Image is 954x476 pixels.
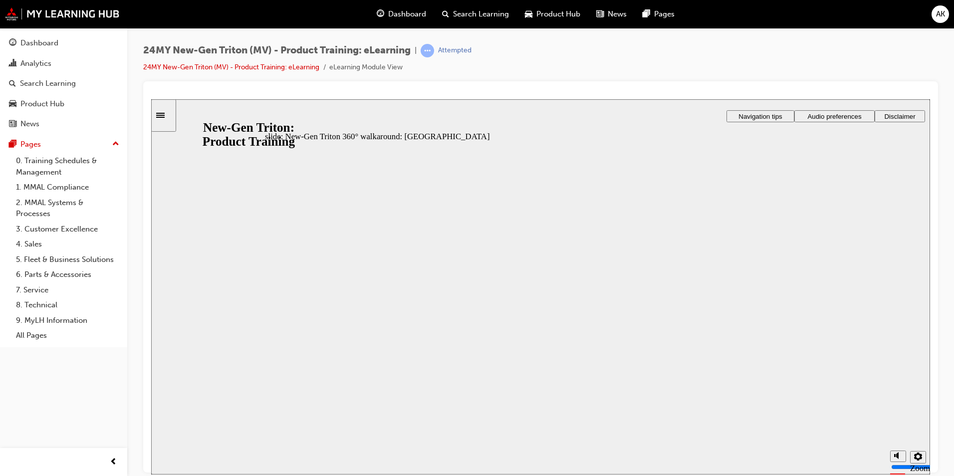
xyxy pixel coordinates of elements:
[388,8,426,20] span: Dashboard
[20,58,51,69] div: Analytics
[9,120,16,129] span: news-icon
[643,8,650,20] span: pages-icon
[20,98,64,110] div: Product Hub
[608,8,627,20] span: News
[654,8,675,20] span: Pages
[438,46,472,55] div: Attempted
[421,44,434,57] span: learningRecordVerb_ATTEMPT-icon
[635,4,683,24] a: pages-iconPages
[759,352,775,364] button: Settings
[643,11,723,23] button: Audio preferences
[12,313,123,328] a: 9. MyLH Information
[377,8,384,20] span: guage-icon
[740,364,804,372] input: volume
[442,8,449,20] span: search-icon
[4,54,123,73] a: Analytics
[434,4,517,24] a: search-iconSearch Learning
[369,4,434,24] a: guage-iconDashboard
[112,138,119,151] span: up-icon
[12,237,123,252] a: 4. Sales
[4,32,123,135] button: DashboardAnalyticsSearch LearningProduct HubNews
[9,140,16,149] span: pages-icon
[12,297,123,313] a: 8. Technical
[20,139,41,150] div: Pages
[143,63,319,71] a: 24MY New-Gen Triton (MV) - Product Training: eLearning
[12,153,123,180] a: 0. Training Schedules & Management
[20,37,58,49] div: Dashboard
[596,8,604,20] span: news-icon
[932,5,949,23] button: AK
[536,8,580,20] span: Product Hub
[12,252,123,267] a: 5. Fleet & Business Solutions
[723,11,774,23] button: Disclaimer
[575,11,643,23] button: Navigation tips
[588,4,635,24] a: news-iconNews
[12,180,123,195] a: 1. MMAL Compliance
[12,267,123,282] a: 6. Parts & Accessories
[5,7,120,20] img: mmal
[12,328,123,343] a: All Pages
[12,195,123,222] a: 2. MMAL Systems & Processes
[4,135,123,154] button: Pages
[4,74,123,93] a: Search Learning
[9,39,16,48] span: guage-icon
[12,282,123,298] a: 7. Service
[656,13,710,21] span: Audio preferences
[4,95,123,113] a: Product Hub
[143,45,411,56] span: 24MY New-Gen Triton (MV) - Product Training: eLearning
[110,456,117,469] span: prev-icon
[12,222,123,237] a: 3. Customer Excellence
[936,8,945,20] span: AK
[733,13,764,21] span: Disclaimer
[20,118,39,130] div: News
[525,8,532,20] span: car-icon
[4,34,123,52] a: Dashboard
[739,351,755,363] button: Mute (Ctrl+Alt+M)
[517,4,588,24] a: car-iconProduct Hub
[759,364,779,394] label: Zoom to fit
[453,8,509,20] span: Search Learning
[329,62,403,73] li: eLearning Module View
[734,343,774,375] div: misc controls
[9,79,16,88] span: search-icon
[415,45,417,56] span: |
[4,115,123,133] a: News
[9,100,16,109] span: car-icon
[20,78,76,89] div: Search Learning
[587,13,631,21] span: Navigation tips
[9,59,16,68] span: chart-icon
